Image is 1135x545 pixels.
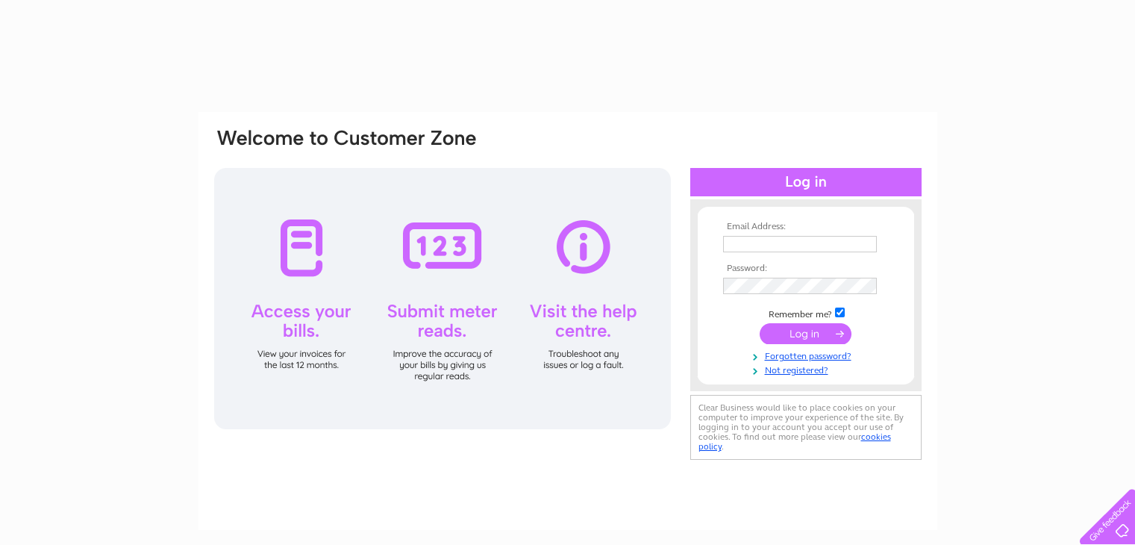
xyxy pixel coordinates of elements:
input: Submit [760,323,851,344]
th: Password: [719,264,892,274]
a: Not registered? [723,362,892,376]
a: Forgotten password? [723,348,892,362]
td: Remember me? [719,305,892,320]
div: Clear Business would like to place cookies on your computer to improve your experience of the sit... [690,395,922,460]
th: Email Address: [719,222,892,232]
a: cookies policy [698,432,891,452]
